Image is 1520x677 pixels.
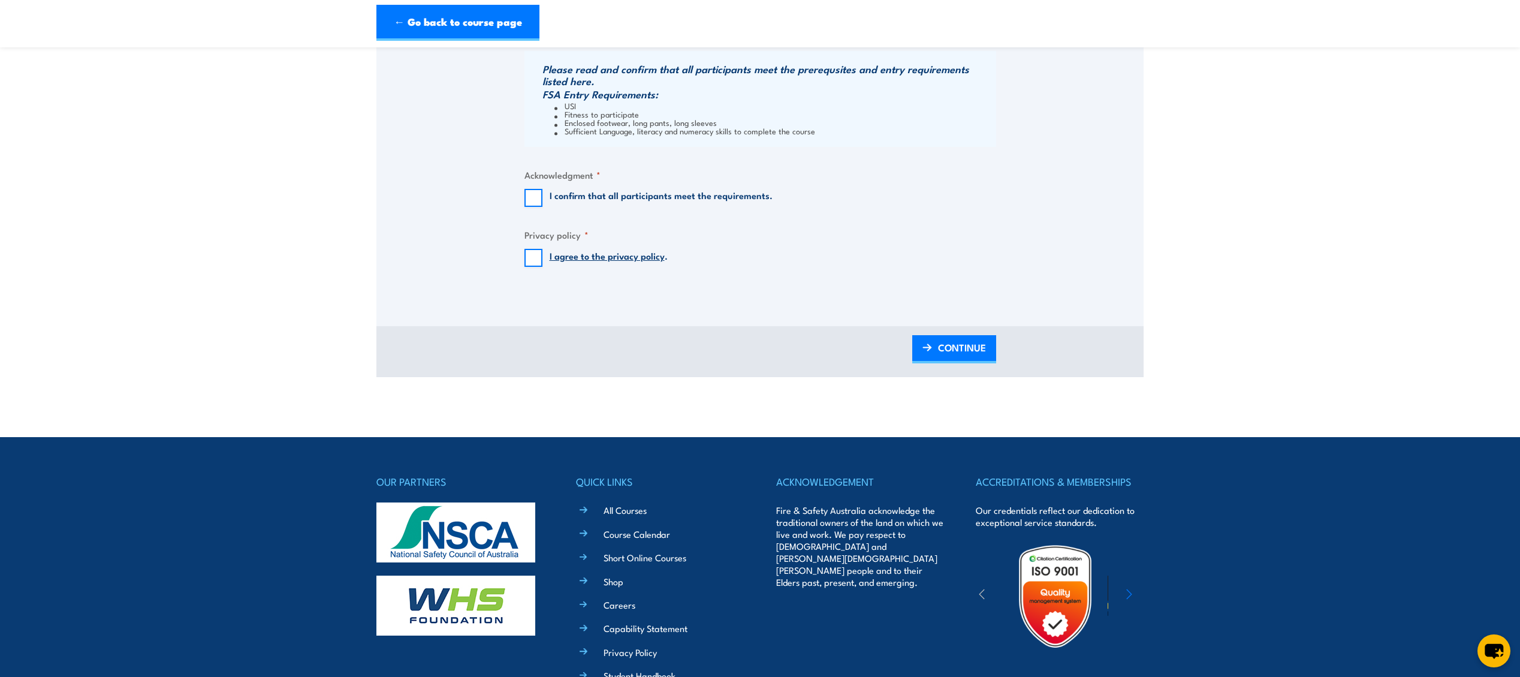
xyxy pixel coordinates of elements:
a: CONTINUE [912,335,996,363]
a: All Courses [604,504,647,516]
a: Course Calendar [604,528,670,540]
img: nsca-logo-footer [376,503,535,562]
a: Careers [604,598,635,611]
h4: OUR PARTNERS [376,473,544,490]
a: Privacy Policy [604,646,657,658]
li: Fitness to participate [554,110,993,118]
legend: Acknowledgment [524,168,601,182]
a: ← Go back to course page [376,5,539,41]
legend: Privacy policy [524,228,589,242]
a: Capability Statement [604,622,687,634]
h4: QUICK LINKS [576,473,744,490]
h3: FSA Entry Requirements: [542,88,993,100]
p: Fire & Safety Australia acknowledge the traditional owners of the land on which we live and work.... [776,504,944,588]
li: Enclosed footwear, long pants, long sleeves [554,118,993,127]
img: whs-logo-footer [376,576,535,636]
span: CONTINUE [938,332,986,363]
h4: ACKNOWLEDGEMENT [776,473,944,490]
button: chat-button [1477,634,1510,667]
label: . [550,249,668,267]
li: USI [554,101,993,110]
p: Our credentials reflect our dedication to exceptional service standards. [976,504,1144,528]
img: ewpa-logo [1108,576,1212,617]
a: Short Online Courses [604,551,686,564]
a: I agree to the privacy policy [550,249,665,262]
li: Sufficient Language, literacy and numeracy skills to complete the course [554,127,993,135]
label: I confirm that all participants meet the requirements. [550,189,773,207]
img: Untitled design (19) [1003,544,1108,649]
h4: ACCREDITATIONS & MEMBERSHIPS [976,473,1144,490]
a: Shop [604,575,623,588]
h3: Please read and confirm that all participants meet the prerequsites and entry requirements listed... [542,63,993,87]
